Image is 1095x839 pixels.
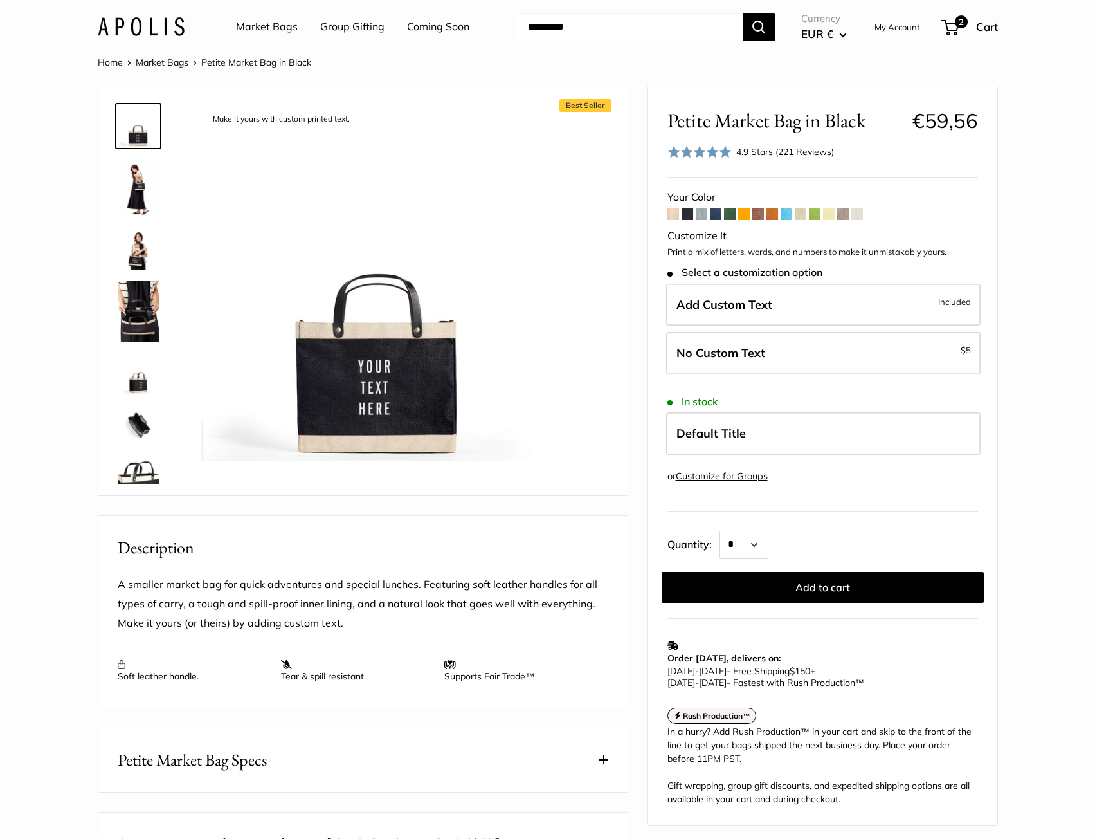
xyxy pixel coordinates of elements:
[676,346,765,360] span: No Custom Text
[559,99,611,112] span: Best Seller
[206,111,356,128] div: Make it yours with custom printed text.
[118,404,159,445] img: description_Spacious inner area with room for everything.
[667,677,695,688] span: [DATE]
[801,24,847,44] button: EUR €
[118,106,159,147] img: description_Make it yours with custom printed text.
[957,342,971,358] span: -
[115,278,161,345] a: Petite Market Bag in Black
[699,665,727,677] span: [DATE]
[667,468,768,485] div: or
[676,297,772,312] span: Add Custom Text
[976,20,998,33] span: Cart
[874,19,920,35] a: My Account
[115,103,161,149] a: description_Make it yours with custom printed text.
[98,57,123,68] a: Home
[115,401,161,448] a: description_Spacious inner area with room for everything.
[118,229,159,270] img: Petite Market Bag in Black
[118,659,268,682] p: Soft leather handle.
[118,157,159,219] img: Petite Market Bag in Black
[115,453,161,499] a: description_Super soft leather handles.
[667,665,972,688] p: - Free Shipping +
[790,665,810,677] span: $150
[115,350,161,396] a: Petite Market Bag in Black
[961,345,971,355] span: $5
[98,728,628,792] button: Petite Market Bag Specs
[695,665,699,677] span: -
[938,294,971,309] span: Included
[667,246,978,259] p: Print a mix of letters, words, and numbers to make it unmistakably yours.
[201,57,311,68] span: Petite Market Bag in Black
[666,284,981,326] label: Add Custom Text
[118,748,267,773] span: Petite Market Bag Specs
[115,154,161,221] a: Petite Market Bag in Black
[667,109,903,133] span: Petite Market Bag in Black
[115,226,161,273] a: Petite Market Bag in Black
[676,470,768,482] a: Customize for Groups
[666,412,981,455] label: Default Title
[320,17,385,37] a: Group Gifting
[954,15,967,28] span: 2
[667,266,822,279] span: Select a customization option
[118,456,159,497] img: description_Super soft leather handles.
[683,711,750,721] strong: Rush Production™
[281,659,431,682] p: Tear & spill resistant.
[118,281,159,342] img: Petite Market Bag in Black
[667,188,978,207] div: Your Color
[518,13,743,41] input: Search...
[667,677,864,688] span: - Fastest with Rush Production™
[667,226,978,246] div: Customize It
[201,106,556,461] img: description_Make it yours with custom printed text.
[736,145,834,159] div: 4.9 Stars (221 Reviews)
[699,677,727,688] span: [DATE]
[695,677,699,688] span: -
[667,665,695,677] span: [DATE]
[407,17,469,37] a: Coming Soon
[662,572,984,603] button: Add to cart
[118,353,159,394] img: Petite Market Bag in Black
[667,725,978,806] div: In a hurry? Add Rush Production™ in your cart and skip to the front of the line to get your bags ...
[667,396,718,408] span: In stock
[98,17,185,36] img: Apolis
[118,535,608,560] h2: Description
[667,143,835,161] div: 4.9 Stars (221 Reviews)
[667,652,781,664] strong: Order [DATE], delivers on:
[136,57,188,68] a: Market Bags
[801,10,847,28] span: Currency
[743,13,775,41] button: Search
[236,17,298,37] a: Market Bags
[118,575,608,633] p: A smaller market bag for quick adventures and special lunches. Featuring soft leather handles for...
[666,332,981,374] label: Leave Blank
[801,27,833,41] span: EUR €
[98,54,311,71] nav: Breadcrumb
[667,527,719,559] label: Quantity:
[943,17,998,37] a: 2 Cart
[444,659,595,682] p: Supports Fair Trade™
[676,426,746,441] span: Default Title
[912,108,978,133] span: €59,56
